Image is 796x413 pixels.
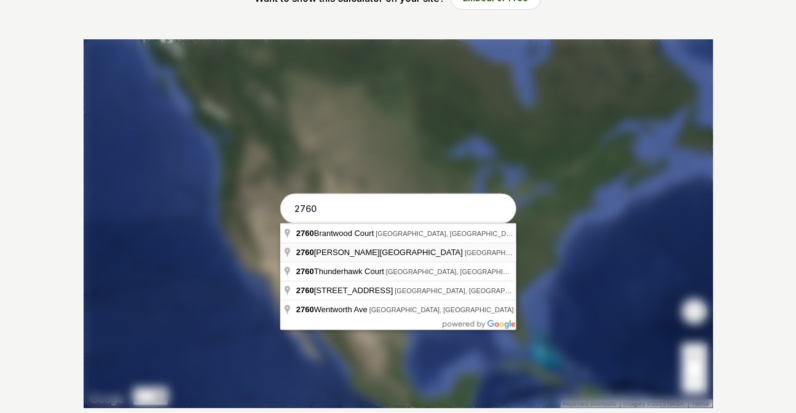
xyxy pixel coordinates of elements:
span: [GEOGRAPHIC_DATA], [GEOGRAPHIC_DATA] [386,268,530,275]
span: [GEOGRAPHIC_DATA], [GEOGRAPHIC_DATA] [465,249,609,256]
span: 2760 [296,248,314,257]
span: 2760 [296,305,314,314]
span: [GEOGRAPHIC_DATA], [GEOGRAPHIC_DATA] [376,230,520,237]
span: [GEOGRAPHIC_DATA], [GEOGRAPHIC_DATA] [395,287,540,294]
span: Wentworth Ave [296,305,369,314]
span: [STREET_ADDRESS] [296,286,395,295]
span: 2760 [296,267,314,276]
input: Enter your address to get started [280,194,516,224]
span: 2760 [296,229,314,238]
span: [GEOGRAPHIC_DATA], [GEOGRAPHIC_DATA] [369,306,514,313]
span: Brantwood Court [296,229,376,238]
span: 2760 [296,286,314,295]
span: [PERSON_NAME][GEOGRAPHIC_DATA] [296,248,465,257]
span: Thunderhawk Court [296,267,386,276]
